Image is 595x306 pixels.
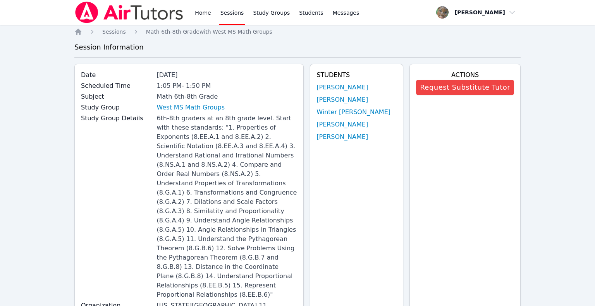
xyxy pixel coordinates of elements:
a: [PERSON_NAME] [316,83,368,92]
a: West MS Math Groups [156,103,225,112]
h4: Students [316,70,397,80]
a: Sessions [102,28,126,36]
a: [PERSON_NAME] [316,95,368,104]
div: 6th-8th graders at an 8th grade level. Start with these standards: "1. Properties of Exponents (8... [156,114,297,299]
label: Date [81,70,152,80]
h3: Session Information [74,42,521,53]
label: Scheduled Time [81,81,152,91]
div: [DATE] [156,70,297,80]
button: Request Substitute Tutor [416,80,514,95]
a: Winter [PERSON_NAME] [316,108,390,117]
nav: Breadcrumb [74,28,521,36]
a: Math 6th-8th Gradewith West MS Math Groups [146,28,272,36]
a: [PERSON_NAME] [316,120,368,129]
label: Study Group Details [81,114,152,123]
label: Subject [81,92,152,101]
div: Math 6th-8th Grade [156,92,297,101]
a: [PERSON_NAME] [316,132,368,142]
img: Air Tutors [74,2,184,23]
h4: Actions [416,70,514,80]
div: 1:05 PM - 1:50 PM [156,81,297,91]
span: Messages [333,9,359,17]
span: Math 6th-8th Grade with West MS Math Groups [146,29,272,35]
label: Study Group [81,103,152,112]
span: Sessions [102,29,126,35]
